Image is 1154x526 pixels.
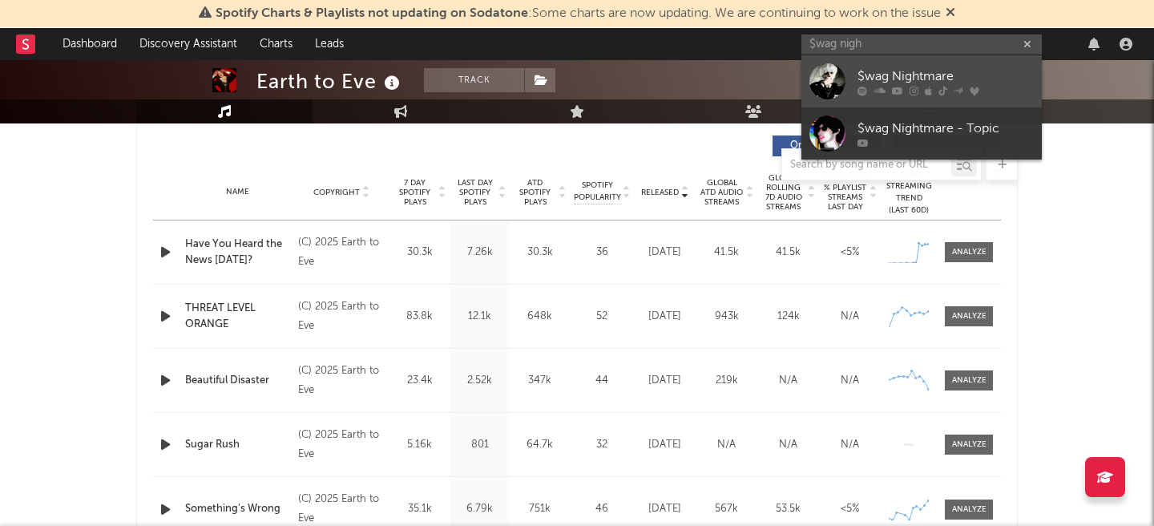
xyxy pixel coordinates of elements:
[514,437,566,453] div: 64.7k
[248,28,304,60] a: Charts
[393,309,446,325] div: 83.8k
[216,7,528,20] span: Spotify Charts & Playlists not updating on Sodatone
[574,501,630,517] div: 46
[185,301,290,332] a: THREAT LEVEL ORANGE
[823,245,877,261] div: <5%
[946,7,955,20] span: Dismiss
[185,373,290,389] a: Beautiful Disaster
[454,373,506,389] div: 2.52k
[298,233,385,272] div: (C) 2025 Earth to Eve
[514,309,566,325] div: 648k
[823,437,877,453] div: N/A
[454,437,506,453] div: 801
[638,437,692,453] div: [DATE]
[638,501,692,517] div: [DATE]
[801,34,1042,55] input: Search for artists
[128,28,248,60] a: Discovery Assistant
[823,173,867,212] span: Estimated % Playlist Streams Last Day
[641,188,679,197] span: Released
[51,28,128,60] a: Dashboard
[761,501,815,517] div: 53.5k
[885,168,933,216] div: Global Streaming Trend (Last 60D)
[700,437,753,453] div: N/A
[761,173,805,212] span: Global Rolling 7D Audio Streams
[454,309,506,325] div: 12.1k
[185,501,290,517] a: Something's Wrong
[801,55,1042,107] a: $wag Nightmare
[185,437,290,453] a: Sugar Rush
[638,373,692,389] div: [DATE]
[393,178,436,207] span: 7 Day Spotify Plays
[574,180,621,204] span: Spotify Popularity
[393,373,446,389] div: 23.4k
[185,237,290,268] a: Have You Heard the News [DATE]?
[823,373,877,389] div: N/A
[823,309,877,325] div: N/A
[298,297,385,336] div: (C) 2025 Earth to Eve
[393,437,446,453] div: 5.16k
[783,141,857,151] span: Originals ( 25 )
[454,178,496,207] span: Last Day Spotify Plays
[700,245,753,261] div: 41.5k
[313,188,360,197] span: Copyright
[514,501,566,517] div: 751k
[700,373,753,389] div: 219k
[185,186,290,198] div: Name
[761,245,815,261] div: 41.5k
[857,67,1034,86] div: $wag Nightmare
[761,437,815,453] div: N/A
[424,68,524,92] button: Track
[256,68,404,95] div: Earth to Eve
[823,501,877,517] div: <5%
[574,373,630,389] div: 44
[298,426,385,464] div: (C) 2025 Earth to Eve
[454,501,506,517] div: 6.79k
[393,245,446,261] div: 30.3k
[514,178,556,207] span: ATD Spotify Plays
[298,362,385,400] div: (C) 2025 Earth to Eve
[514,245,566,261] div: 30.3k
[782,159,951,172] input: Search by song name or URL
[773,136,881,156] button: Originals(25)
[857,119,1034,138] div: $wag Nightmare - Topic
[638,309,692,325] div: [DATE]
[574,437,630,453] div: 32
[761,309,815,325] div: 124k
[700,501,753,517] div: 567k
[454,245,506,261] div: 7.26k
[700,309,753,325] div: 943k
[574,245,630,261] div: 36
[514,373,566,389] div: 347k
[700,178,744,207] span: Global ATD Audio Streams
[304,28,355,60] a: Leads
[638,245,692,261] div: [DATE]
[801,107,1042,160] a: $wag Nightmare - Topic
[761,373,815,389] div: N/A
[216,7,941,20] span: : Some charts are now updating. We are continuing to work on the issue
[393,501,446,517] div: 35.1k
[574,309,630,325] div: 52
